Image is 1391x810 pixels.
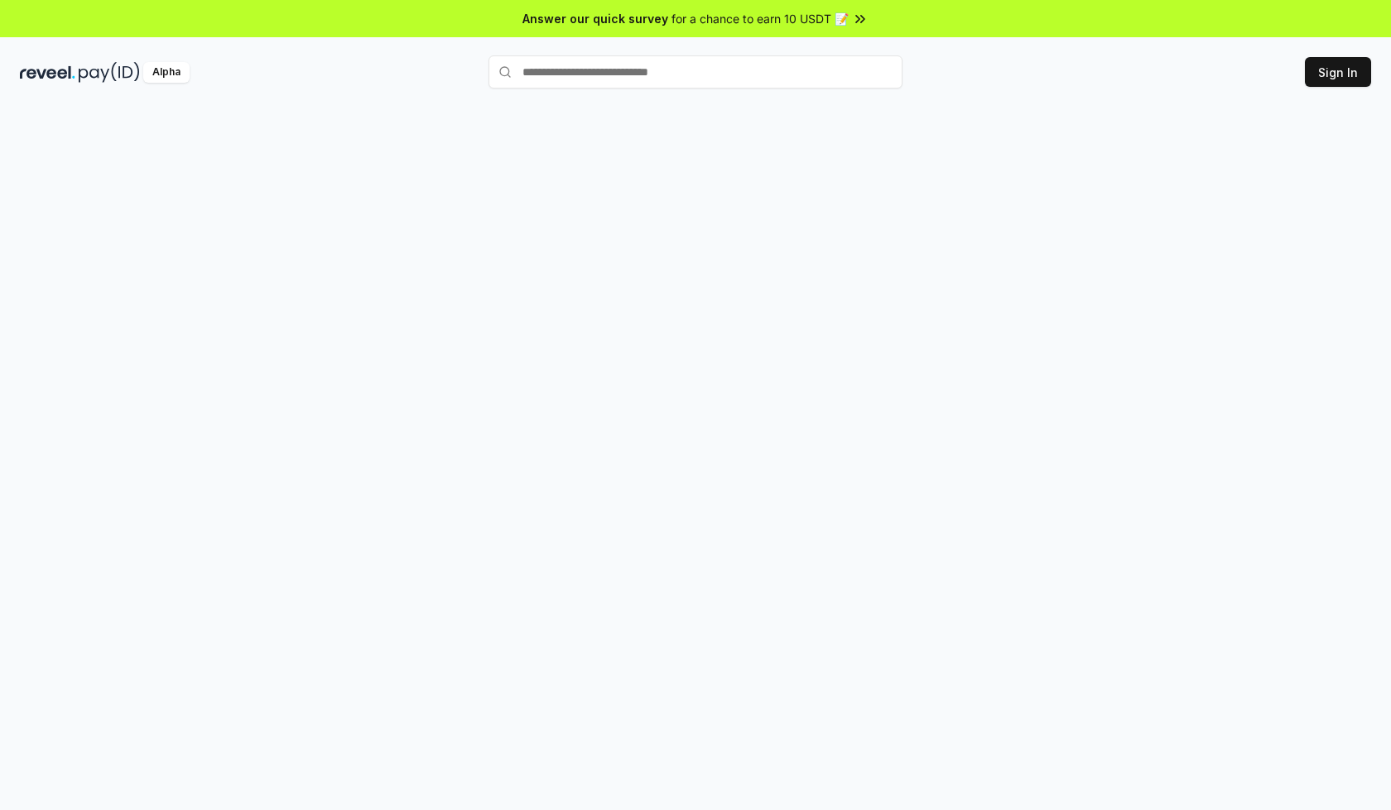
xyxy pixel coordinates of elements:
[79,62,140,83] img: pay_id
[143,62,190,83] div: Alpha
[522,10,668,27] span: Answer our quick survey
[1305,57,1371,87] button: Sign In
[671,10,849,27] span: for a chance to earn 10 USDT 📝
[20,62,75,83] img: reveel_dark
